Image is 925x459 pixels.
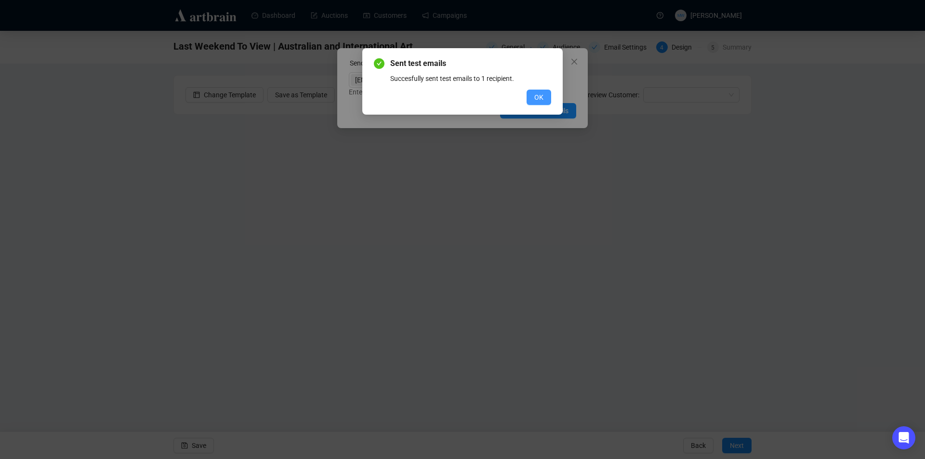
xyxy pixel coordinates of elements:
[534,92,543,103] span: OK
[390,58,551,69] span: Sent test emails
[374,58,384,69] span: check-circle
[892,426,915,449] div: Open Intercom Messenger
[527,90,551,105] button: OK
[390,73,551,84] div: Succesfully sent test emails to 1 recipient.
